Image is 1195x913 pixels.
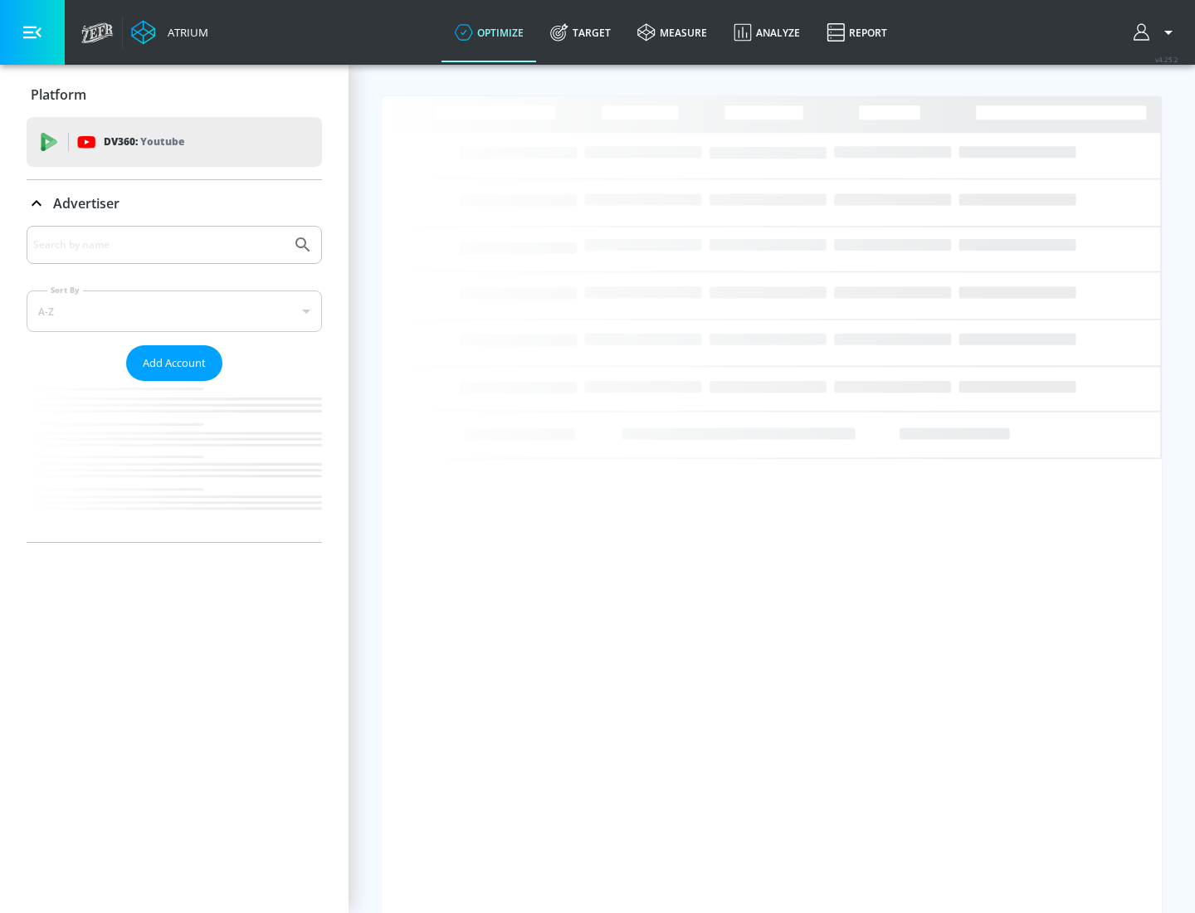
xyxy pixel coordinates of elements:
[27,226,322,542] div: Advertiser
[720,2,813,62] a: Analyze
[27,71,322,118] div: Platform
[33,234,285,256] input: Search by name
[140,133,184,150] p: Youtube
[624,2,720,62] a: measure
[131,20,208,45] a: Atrium
[126,345,222,381] button: Add Account
[143,354,206,373] span: Add Account
[104,133,184,151] p: DV360:
[31,85,86,104] p: Platform
[537,2,624,62] a: Target
[441,2,537,62] a: optimize
[27,117,322,167] div: DV360: Youtube
[1155,55,1178,64] span: v 4.25.2
[53,194,119,212] p: Advertiser
[27,180,322,227] div: Advertiser
[161,25,208,40] div: Atrium
[813,2,900,62] a: Report
[27,290,322,332] div: A-Z
[27,381,322,542] nav: list of Advertiser
[47,285,83,295] label: Sort By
